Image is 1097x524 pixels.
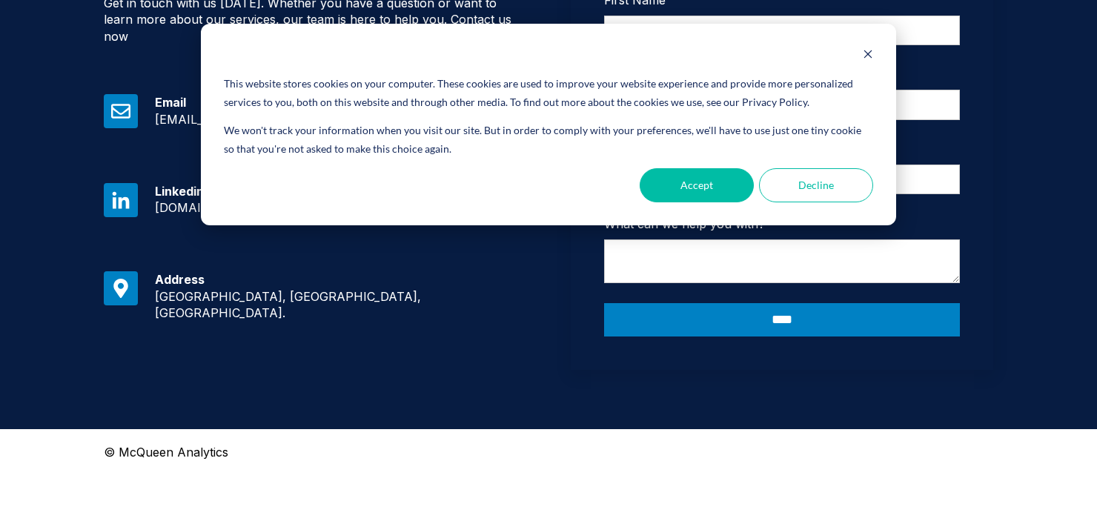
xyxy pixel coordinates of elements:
p: We won't track your information when you visit our site. But in order to comply with your prefere... [224,122,873,158]
span: [GEOGRAPHIC_DATA], [GEOGRAPHIC_DATA], [GEOGRAPHIC_DATA]. [155,289,421,320]
span: [DOMAIN_NAME][URL] [155,200,291,215]
span: © McQueen Analytics [104,445,228,460]
strong: Linkedin [155,184,204,199]
button: Decline [759,168,873,202]
span: What can we help you with? [604,216,765,231]
div: This website stores cookies on your computer. These cookies are used to improve your website expe... [224,75,873,111]
button: Dismiss cookie banner [863,47,873,65]
span: [EMAIL_ADDRESS][DOMAIN_NAME] [155,112,368,127]
button: Accept [640,168,754,202]
strong: Address [155,272,205,287]
div: Cookie banner [201,24,896,225]
strong: Email [155,95,186,110]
